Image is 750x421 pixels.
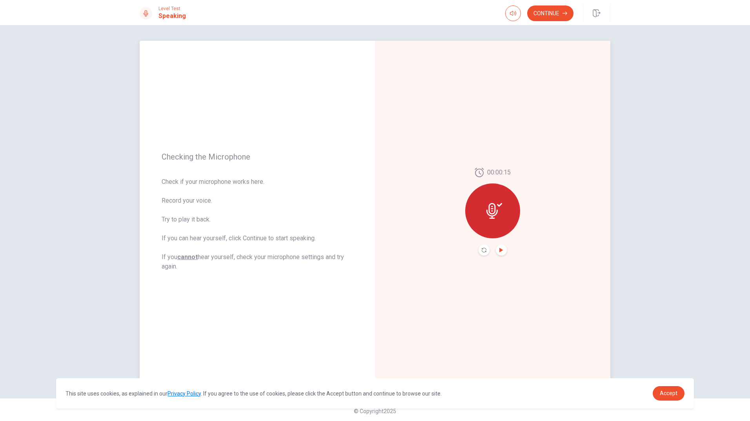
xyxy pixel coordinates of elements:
span: Accept [660,390,677,396]
button: Record Again [479,245,490,256]
a: Privacy Policy [167,390,201,397]
span: This site uses cookies, as explained in our . If you agree to the use of cookies, please click th... [66,390,442,397]
span: Check if your microphone works here. Record your voice. Try to play it back. If you can hear your... [162,177,353,271]
h1: Speaking [158,11,186,21]
button: Continue [527,5,573,21]
span: © Copyright 2025 [354,408,396,414]
span: 00:00:15 [487,168,511,177]
span: Checking the Microphone [162,152,353,162]
u: cannot [177,253,198,261]
span: Level Test [158,6,186,11]
button: Play Audio [496,245,507,256]
a: dismiss cookie message [653,386,684,401]
div: cookieconsent [56,378,694,408]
